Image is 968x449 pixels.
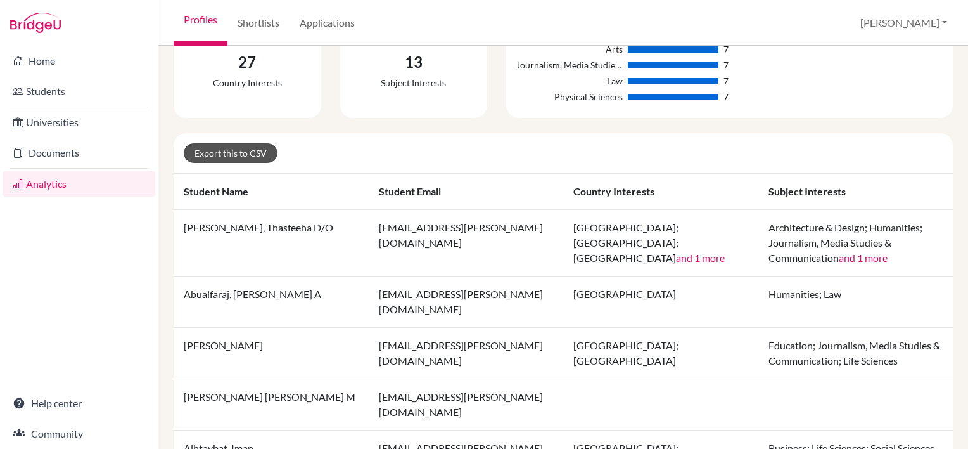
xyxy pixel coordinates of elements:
[723,74,729,88] div: 7
[516,74,623,88] div: Law
[563,277,758,328] td: [GEOGRAPHIC_DATA]
[3,110,155,135] a: Universities
[3,391,155,416] a: Help center
[758,328,953,379] td: Education; Journalism, Media Studies & Communication; Life Sciences
[381,51,446,74] div: 13
[3,140,155,166] a: Documents
[213,51,282,74] div: 27
[516,58,623,72] div: Journalism, Media Studies & Communication
[3,421,155,446] a: Community
[723,58,729,72] div: 7
[855,11,953,35] button: [PERSON_NAME]
[758,277,953,328] td: Humanities; Law
[839,251,888,266] button: and 1 more
[3,171,155,197] a: Analytics
[369,210,564,277] td: [EMAIL_ADDRESS][PERSON_NAME][DOMAIN_NAME]
[381,76,446,89] div: Subject interests
[758,210,953,277] td: Architecture & Design; Humanities; Journalism, Media Studies & Communication
[369,174,564,210] th: Student email
[563,174,758,210] th: Country interests
[174,174,369,210] th: Student name
[174,379,369,431] td: [PERSON_NAME] [PERSON_NAME] M
[758,174,953,210] th: Subject interests
[723,90,729,103] div: 7
[369,328,564,379] td: [EMAIL_ADDRESS][PERSON_NAME][DOMAIN_NAME]
[174,277,369,328] td: Abualfaraj, [PERSON_NAME] A
[563,210,758,277] td: [GEOGRAPHIC_DATA]; [GEOGRAPHIC_DATA]; [GEOGRAPHIC_DATA]
[3,79,155,104] a: Students
[563,328,758,379] td: [GEOGRAPHIC_DATA]; [GEOGRAPHIC_DATA]
[723,42,729,56] div: 7
[516,90,623,103] div: Physical Sciences
[174,210,369,277] td: [PERSON_NAME], Thasfeeha D/O
[10,13,61,33] img: Bridge-U
[213,76,282,89] div: Country interests
[369,379,564,431] td: [EMAIL_ADDRESS][PERSON_NAME][DOMAIN_NAME]
[516,42,623,56] div: Arts
[676,251,725,266] button: and 1 more
[184,143,277,163] a: Export this to CSV
[369,277,564,328] td: [EMAIL_ADDRESS][PERSON_NAME][DOMAIN_NAME]
[174,328,369,379] td: [PERSON_NAME]
[3,48,155,74] a: Home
